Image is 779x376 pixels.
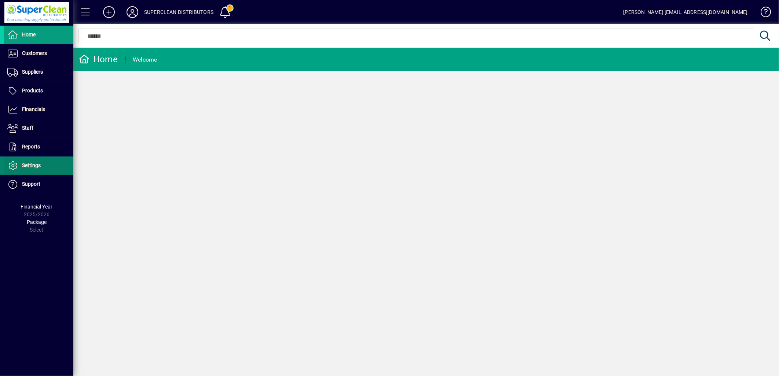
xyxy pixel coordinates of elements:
a: Products [4,82,73,100]
span: Reports [22,144,40,150]
a: Support [4,175,73,193]
span: Products [22,88,43,93]
span: Financials [22,106,45,112]
a: Suppliers [4,63,73,81]
div: Welcome [133,54,157,66]
a: Knowledge Base [755,1,770,25]
div: SUPERCLEAN DISTRIBUTORS [144,6,213,18]
div: Home [79,54,118,65]
a: Customers [4,44,73,63]
button: Add [97,5,121,19]
div: [PERSON_NAME] [EMAIL_ADDRESS][DOMAIN_NAME] [623,6,748,18]
a: Financials [4,100,73,119]
span: Settings [22,162,41,168]
span: Customers [22,50,47,56]
span: Staff [22,125,33,131]
span: Suppliers [22,69,43,75]
a: Staff [4,119,73,137]
span: Package [27,219,47,225]
a: Settings [4,156,73,175]
span: Financial Year [21,204,53,210]
span: Support [22,181,40,187]
span: Home [22,32,36,37]
button: Profile [121,5,144,19]
a: Reports [4,138,73,156]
